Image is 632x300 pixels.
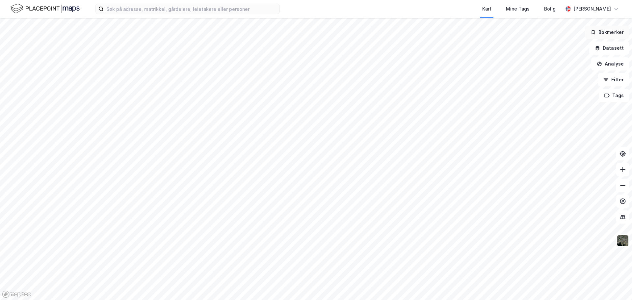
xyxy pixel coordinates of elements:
[589,41,629,55] button: Datasett
[617,234,629,247] img: 9k=
[573,5,611,13] div: [PERSON_NAME]
[598,73,629,86] button: Filter
[599,89,629,102] button: Tags
[482,5,491,13] div: Kart
[104,4,279,14] input: Søk på adresse, matrikkel, gårdeiere, leietakere eller personer
[11,3,80,14] img: logo.f888ab2527a4732fd821a326f86c7f29.svg
[599,268,632,300] iframe: Chat Widget
[591,57,629,70] button: Analyse
[585,26,629,39] button: Bokmerker
[544,5,556,13] div: Bolig
[599,268,632,300] div: Kontrollprogram for chat
[2,290,31,298] a: Mapbox homepage
[506,5,530,13] div: Mine Tags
